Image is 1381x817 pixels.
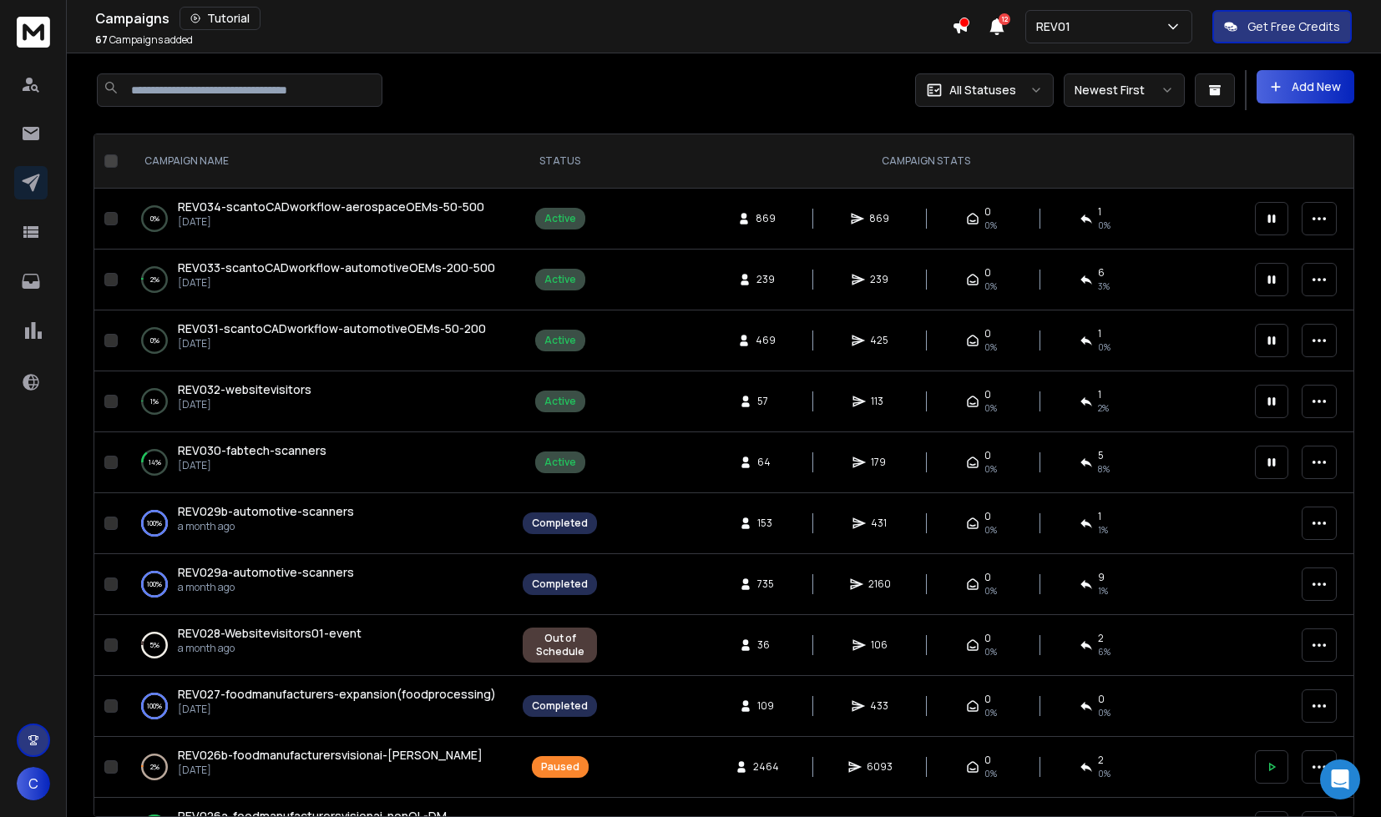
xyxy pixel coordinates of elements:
[984,340,997,354] span: 0%
[756,273,775,286] span: 239
[178,260,495,276] a: REV033-scantoCADworkflow-automotiveOEMs-200-500
[757,699,774,713] span: 109
[1098,632,1104,645] span: 2
[17,767,50,800] button: C
[147,576,162,593] p: 100 %
[147,698,162,714] p: 100 %
[871,456,888,469] span: 179
[178,703,496,716] p: [DATE]
[544,456,576,469] div: Active
[124,554,513,615] td: 100%REV029a-automotive-scannersa month ago
[532,577,588,591] div: Completed
[178,381,311,397] span: REV032-websitevisitors
[178,686,496,702] span: REV027-foodmanufacturers-expansion(foodprocessing)
[984,280,997,293] span: 0%
[150,271,159,288] p: 2 %
[1098,584,1108,598] span: 1 %
[178,442,326,459] a: REV030-fabtech-scanners
[984,693,991,706] span: 0
[178,215,484,229] p: [DATE]
[1098,706,1110,719] span: 0 %
[178,276,495,290] p: [DATE]
[95,7,952,30] div: Campaigns
[124,189,513,250] td: 0%REV034-scantoCADworkflow-aerospaceOEMs-50-500[DATE]
[1098,510,1101,523] span: 1
[1098,205,1101,219] span: 1
[178,320,486,337] a: REV031-scantoCADworkflow-automotiveOEMs-50-200
[757,577,774,591] span: 735
[1098,327,1101,340] span: 1
[178,398,311,411] p: [DATE]
[1098,219,1110,232] span: 0 %
[150,759,159,775] p: 2 %
[178,564,354,581] a: REV029a-automotive-scanners
[1098,280,1110,293] span: 3 %
[1098,266,1105,280] span: 6
[124,310,513,371] td: 0%REV031-scantoCADworkflow-automotiveOEMs-50-200[DATE]
[870,699,888,713] span: 433
[757,638,774,652] span: 36
[1257,70,1354,103] button: Add New
[544,212,576,225] div: Active
[178,564,354,580] span: REV029a-automotive-scanners
[178,581,354,594] p: a month ago
[984,327,991,340] span: 0
[1098,401,1109,415] span: 2 %
[756,334,776,347] span: 469
[178,442,326,458] span: REV030-fabtech-scanners
[178,747,483,764] a: REV026b-foodmanufacturersvisionai-[PERSON_NAME]
[1320,759,1360,799] div: Open Intercom Messenger
[984,462,997,476] span: 0%
[984,632,991,645] span: 0
[178,337,486,351] p: [DATE]
[869,212,889,225] span: 869
[544,395,576,408] div: Active
[984,266,991,280] span: 0
[178,625,362,641] span: REV028-Websitevisitors01-event
[1247,18,1340,35] p: Get Free Credits
[984,388,991,401] span: 0
[124,676,513,737] td: 100%REV027-foodmanufacturers-expansion(foodprocessing)[DATE]
[949,82,1016,98] p: All Statuses
[1098,449,1104,462] span: 5
[178,764,483,777] p: [DATE]
[984,510,991,523] span: 0
[984,449,991,462] span: 0
[1098,571,1105,584] span: 9
[1098,388,1101,401] span: 1
[178,747,483,763] span: REV026b-foodmanufacturersvisionai-[PERSON_NAME]
[544,334,576,347] div: Active
[178,520,354,533] p: a month ago
[870,334,888,347] span: 425
[178,503,354,520] a: REV029b-automotive-scanners
[1098,645,1110,658] span: 6 %
[1098,340,1110,354] span: 0 %
[999,13,1010,25] span: 12
[871,638,888,652] span: 106
[124,134,513,189] th: CAMPAIGN NAME
[95,33,108,47] span: 67
[1098,754,1104,767] span: 2
[541,760,579,774] div: Paused
[1098,693,1105,706] span: 0
[178,199,484,215] a: REV034-scantoCADworkflow-aerospaceOEMs-50-500
[513,134,607,189] th: STATUS
[757,517,774,530] span: 153
[868,577,891,591] span: 2160
[1212,10,1352,43] button: Get Free Credits
[984,401,997,415] span: 0%
[984,584,997,598] span: 0%
[147,515,162,532] p: 100 %
[757,395,774,408] span: 57
[984,571,991,584] span: 0
[178,459,326,472] p: [DATE]
[124,250,513,310] td: 2%REV033-scantoCADworkflow-automotiveOEMs-200-500[DATE]
[149,637,159,653] p: 5 %
[124,615,513,676] td: 5%REV028-Websitevisitors01-eventa month ago
[544,273,576,286] div: Active
[1098,462,1110,476] span: 8 %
